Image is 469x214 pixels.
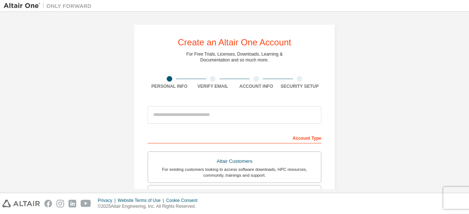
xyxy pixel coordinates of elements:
div: For Free Trials, Licenses, Downloads, Learning & Documentation and so much more. [187,51,283,63]
img: instagram.svg [56,200,64,207]
div: Verify Email [191,83,235,89]
div: Cookie Consent [166,198,202,203]
div: Privacy [98,198,118,203]
div: Account Type [148,132,321,143]
img: Altair One [4,2,95,10]
div: Security Setup [278,83,322,89]
div: Altair Customers [152,156,317,166]
div: Account Info [234,83,278,89]
img: youtube.svg [81,200,91,207]
div: Website Terms of Use [118,198,166,203]
img: facebook.svg [44,200,52,207]
div: Personal Info [148,83,191,89]
div: For existing customers looking to access software downloads, HPC resources, community, trainings ... [152,166,317,178]
img: linkedin.svg [69,200,76,207]
p: © 2025 Altair Engineering, Inc. All Rights Reserved. [98,203,202,210]
div: Create an Altair One Account [178,38,291,47]
img: altair_logo.svg [2,200,40,207]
